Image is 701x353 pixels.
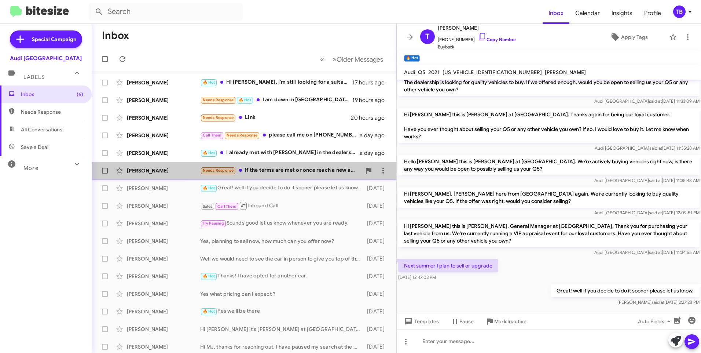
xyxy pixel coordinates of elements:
[649,250,662,255] span: said at
[638,315,673,328] span: Auto Fields
[127,185,200,192] div: [PERSON_NAME]
[445,315,480,328] button: Pause
[638,3,667,24] a: Profile
[203,150,215,155] span: 🔥 Hot
[428,69,440,76] span: 2021
[200,201,364,210] div: Inbound Call
[649,210,662,215] span: said at
[127,237,200,245] div: [PERSON_NAME]
[398,187,700,208] p: Hi [PERSON_NAME]. [PERSON_NAME] here from [GEOGRAPHIC_DATA] again. We’re currently looking to buy...
[21,143,48,151] span: Save a Deal
[543,3,569,24] a: Inbox
[364,255,390,262] div: [DATE]
[591,30,666,44] button: Apply Tags
[200,237,364,245] div: Yes, planning to sell now, how much can you offer now?
[364,273,390,280] div: [DATE]
[127,255,200,262] div: [PERSON_NAME]
[632,315,679,328] button: Auto Fields
[398,155,700,175] p: Hello [PERSON_NAME] this is [PERSON_NAME] at [GEOGRAPHIC_DATA]. We’re actively buying vehicles ri...
[200,307,364,316] div: Yes we ll be there
[217,204,236,209] span: Call Them
[352,79,390,86] div: 17 hours ago
[595,145,700,151] span: Audi [GEOGRAPHIC_DATA] [DATE] 11:35:28 AM
[102,30,129,41] h1: Inbox
[494,315,526,328] span: Mark Inactive
[404,55,420,62] small: 🔥 Hot
[594,210,700,215] span: Audi [GEOGRAPHIC_DATA] [DATE] 12:09:51 PM
[551,284,700,297] p: Great! well if you decide to do it sooner please let us know.
[328,52,388,67] button: Next
[200,255,364,262] div: Well we would need to see the car in person to give you top of the market value for the car. Did ...
[459,315,474,328] span: Pause
[10,30,82,48] a: Special Campaign
[21,91,83,98] span: Inbox
[649,145,662,151] span: said at
[127,343,200,350] div: [PERSON_NAME]
[594,250,700,255] span: Audi [GEOGRAPHIC_DATA] [DATE] 11:34:55 AM
[127,114,200,121] div: [PERSON_NAME]
[594,178,700,183] span: Audi [GEOGRAPHIC_DATA] [DATE] 11:35:48 AM
[364,237,390,245] div: [DATE]
[200,96,352,104] div: I am down in [GEOGRAPHIC_DATA] so before flying up, I would like to finalize the commercials.
[438,32,516,43] span: [PHONE_NUMBER]
[21,108,83,116] span: Needs Response
[360,149,390,157] div: a day ago
[89,3,243,21] input: Search
[438,23,516,32] span: [PERSON_NAME]
[32,36,76,43] span: Special Campaign
[200,149,360,157] div: I already met with [PERSON_NAME] in the dealership [DATE]. Thanks for the message!
[351,114,390,121] div: 20 hours ago
[203,115,234,120] span: Needs Response
[617,299,700,305] span: [PERSON_NAME] [DATE] 2:27:28 PM
[364,185,390,192] div: [DATE]
[364,202,390,210] div: [DATE]
[478,37,516,42] a: Copy Number
[438,43,516,51] span: Buyback
[200,131,360,139] div: please call me on [PHONE_NUMBER] regarding the Allroad
[364,325,390,333] div: [DATE]
[23,74,45,80] span: Labels
[397,315,445,328] button: Templates
[418,69,425,76] span: Q5
[316,52,388,67] nav: Page navigation example
[23,165,38,171] span: More
[200,166,361,175] div: If the terms are met or once reach a new agreement, I can come in as soon as possible to make the...
[200,290,364,298] div: Yes what pricing can I expect ?
[239,98,251,102] span: 🔥 Hot
[673,6,686,18] div: TB
[21,126,62,133] span: All Conversations
[200,78,352,87] div: Hi [PERSON_NAME], I'm still looking for a suitable electric vehicle. Do you've some offers ? I ca...
[364,220,390,227] div: [DATE]
[127,132,200,139] div: [PERSON_NAME]
[203,186,215,190] span: 🔥 Hot
[203,80,215,85] span: 🔥 Hot
[320,55,324,64] span: «
[227,133,258,138] span: Needs Response
[203,309,215,314] span: 🔥 Hot
[364,308,390,315] div: [DATE]
[667,6,693,18] button: TB
[200,272,364,280] div: Thanks! I have opted for another car.
[364,343,390,350] div: [DATE]
[127,273,200,280] div: [PERSON_NAME]
[404,69,415,76] span: Audi
[569,3,606,24] span: Calendar
[425,31,430,43] span: T
[649,98,662,104] span: said at
[203,204,213,209] span: Sales
[337,55,383,63] span: Older Messages
[127,308,200,315] div: [PERSON_NAME]
[398,108,700,143] p: Hi [PERSON_NAME] this is [PERSON_NAME] at [GEOGRAPHIC_DATA]. Thanks again for being our loyal cus...
[649,178,662,183] span: said at
[127,325,200,333] div: [PERSON_NAME]
[316,52,329,67] button: Previous
[606,3,638,24] a: Insights
[200,325,364,333] div: Hi [PERSON_NAME] it's [PERSON_NAME] at [GEOGRAPHIC_DATA]. Exciting news - we’ve got Q4 e-trons an...
[10,55,82,62] div: Audi [GEOGRAPHIC_DATA]
[398,259,498,272] p: Next summer I plan to sell or upgrade
[200,113,351,122] div: Link
[200,343,364,350] div: Hi MJ, thanks for reaching out. I have paused my search at the moment. Best wishes.
[398,274,436,280] span: [DATE] 12:47:03 PM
